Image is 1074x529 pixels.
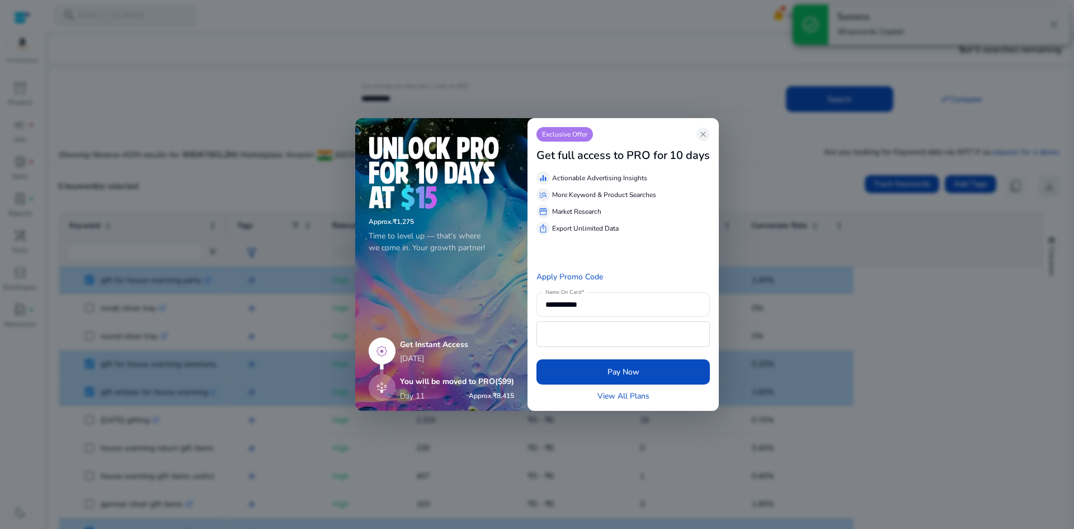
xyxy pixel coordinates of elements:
h5: Get Instant Access [400,340,514,350]
p: Export Unlimited Data [552,223,619,233]
span: manage_search [539,190,548,199]
span: Approx. [369,217,393,226]
p: Day 11 [400,390,425,402]
h3: 10 days [670,149,710,162]
p: Time to level up — that's where we come in. Your growth partner! [369,230,514,254]
a: Apply Promo Code [536,271,603,282]
button: Pay Now [536,359,710,385]
span: equalizer [539,174,548,182]
p: More Keyword & Product Searches [552,190,656,200]
h5: You will be moved to PRO [400,377,514,387]
p: Exclusive Offer [536,127,593,142]
span: Approx. [469,391,493,400]
p: [DATE] [400,353,514,364]
a: View All Plans [597,390,649,402]
span: ($99) [495,376,514,387]
mat-label: Name On Card [545,288,581,296]
span: close [699,130,708,139]
span: ios_share [539,224,548,233]
span: storefront [539,207,548,216]
span: Pay Now [607,366,639,378]
h6: ₹8,415 [469,392,514,400]
iframe: Secure payment input frame [543,323,704,345]
h3: Get full access to PRO for [536,149,667,162]
p: Market Research [552,207,601,217]
h6: ₹1,275 [369,218,514,226]
p: Actionable Advertising Insights [552,173,647,183]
